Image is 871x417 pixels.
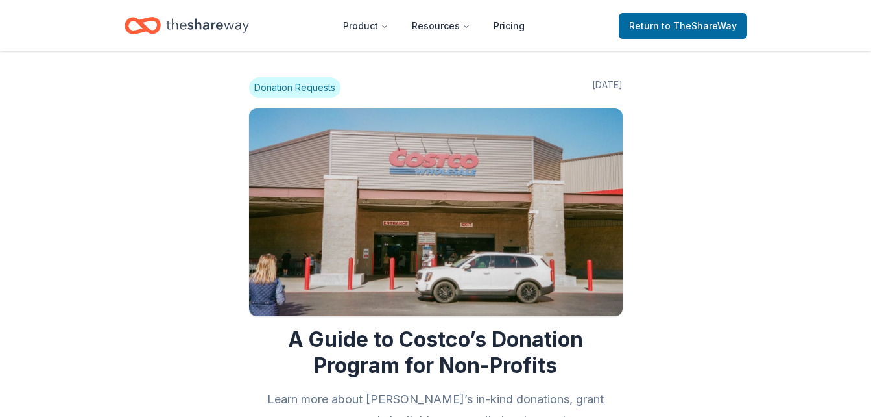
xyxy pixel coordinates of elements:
[333,10,535,41] nav: Main
[333,13,399,39] button: Product
[249,108,623,316] img: Image for A Guide to Costco’s Donation Program for Non-Profits
[249,77,340,98] span: Donation Requests
[249,327,623,379] h1: A Guide to Costco’s Donation Program for Non-Profits
[629,18,737,34] span: Return
[483,13,535,39] a: Pricing
[125,10,249,41] a: Home
[401,13,481,39] button: Resources
[662,20,737,31] span: to TheShareWay
[592,77,623,98] span: [DATE]
[619,13,747,39] a: Returnto TheShareWay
